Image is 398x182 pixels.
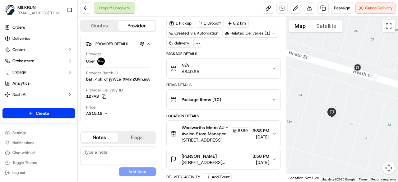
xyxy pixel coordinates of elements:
[2,22,75,32] a: Orders
[167,58,280,78] button: N/AA$40.95
[225,19,249,28] div: 6.2 km
[252,153,269,159] span: 3:58 PM
[182,153,217,159] span: [PERSON_NAME]
[12,170,25,175] span: Log out
[166,114,281,119] div: Location Details
[2,78,75,88] a: Analytics
[182,159,250,166] span: [STREET_ADDRESS][PERSON_NAME]
[12,47,25,53] span: Control
[86,111,102,116] span: A$15.18
[288,174,308,182] a: Open this area in Google Maps (opens a new window)
[17,11,62,16] button: [EMAIL_ADDRESS][DOMAIN_NAME]
[252,128,269,134] span: 3:38 PM
[86,58,95,64] span: Uber
[86,70,118,76] span: Provider Batch ID
[166,29,221,38] a: Created via Automation
[182,62,199,68] span: N/A
[12,81,30,86] span: Analytics
[222,29,278,38] div: Related Deliveries (1)
[2,108,75,118] button: Create
[167,149,280,169] button: [PERSON_NAME][STREET_ADDRESS][PERSON_NAME]3:58 PM[DATE]
[365,5,393,11] span: Cancel Delivery
[166,51,281,56] div: Package Details
[2,34,75,44] a: Deliveries
[12,58,34,64] span: Orchestrate
[167,90,280,110] button: Package Items (10)
[12,92,26,97] span: Nash AI
[196,19,224,28] div: 1 Dropoff
[12,160,37,165] span: Toggle Theme
[86,94,106,99] button: 127AB
[81,21,118,31] button: Quotes
[95,41,128,46] span: Provider Details
[2,67,75,77] button: Engage
[97,58,105,65] img: uber-new-logo.jpeg
[382,20,395,32] button: Toggle fullscreen view
[289,20,311,32] button: Show street map
[369,73,377,81] div: 14
[2,138,75,147] button: Notifications
[182,124,229,137] span: Woolworths Metro AU - Avalon Store Manager
[12,130,26,135] span: Settings
[288,174,308,182] img: Google
[311,20,342,32] button: Show satellite imagery
[355,2,396,14] button: CancelDelivery
[286,174,322,182] div: Location Not Live
[86,111,141,116] button: A$15.18
[334,5,350,11] span: Reassign
[252,134,269,140] span: [DATE]
[166,39,192,48] div: delivery
[166,175,200,180] div: Delivery Activity
[118,133,155,142] button: Flags
[2,158,75,167] button: Toggle Theme
[86,105,95,110] span: Price
[166,82,281,87] div: Items Details
[12,25,25,30] span: Orders
[182,68,199,75] span: A$40.95
[2,90,75,100] button: Nash AI
[2,101,75,111] a: Product Catalog
[12,103,42,109] span: Product Catalog
[12,150,35,155] span: Chat with us!
[2,168,75,177] button: Log out
[331,2,353,14] button: Reassign
[5,5,15,15] img: MILKRUN
[12,36,30,41] span: Deliveries
[12,140,34,145] span: Notifications
[86,51,101,57] span: Provider
[2,128,75,137] button: Settings
[12,69,26,75] span: Engage
[321,178,355,181] span: Map data ©2025 Google
[182,96,221,103] span: Package Items ( 10 )
[86,87,123,93] span: Provider Delivery ID
[17,4,36,11] button: MILKRUN
[2,45,75,55] button: Control
[86,39,151,49] button: Provider Details
[204,173,232,181] button: Add Event
[118,21,155,31] button: Provider
[2,148,75,157] button: Chat with us!
[81,133,118,142] button: Notes
[2,2,64,17] button: MILKRUNMILKRUN[EMAIL_ADDRESS][DOMAIN_NAME]
[382,162,395,174] button: Map camera controls
[86,77,150,82] span: bat_4pk-dTjyWLe-XMm2QVhunA
[167,121,280,147] button: Woolworths Metro AU - Avalon Store Manager8380[STREET_ADDRESS]3:38 PM[DATE]
[371,178,396,181] a: Report a map error
[166,19,194,28] div: 1 Pickup
[238,128,248,133] span: 8380
[36,110,49,116] span: Create
[2,56,75,66] button: Orchestrate
[252,159,269,166] span: [DATE]
[359,178,368,181] a: Terms (opens in new tab)
[182,137,250,143] span: [STREET_ADDRESS]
